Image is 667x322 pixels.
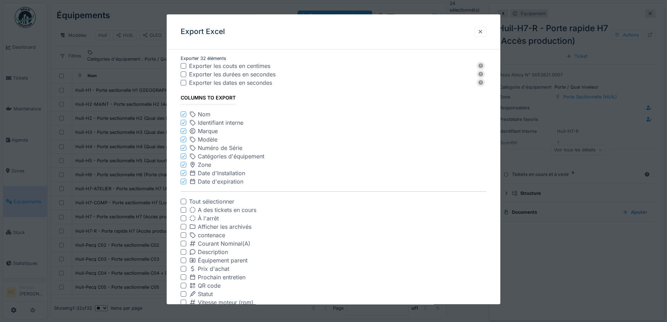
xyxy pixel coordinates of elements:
[189,79,472,87] div: Exporter les dates en secondes
[189,206,256,214] div: A des tickets en cours
[189,70,472,79] div: Exporter les durées en secondes
[189,136,217,144] div: Modèle
[189,127,218,136] div: Marque
[189,299,253,307] div: Vitesse moteur (rpm)
[181,27,225,36] h3: Export Excel
[181,93,236,105] div: Columns to export
[189,231,225,240] div: contenace
[189,282,221,290] div: QR code
[189,273,245,282] div: Prochain entretien
[189,214,219,223] div: À l'arrêt
[189,198,234,206] div: Tout sélectionner
[189,290,213,299] div: Statut
[189,178,243,186] div: Date d'expiration
[189,248,228,256] div: Description
[189,240,250,248] div: Courant Nominal(A)
[189,265,229,273] div: Prix d'achat
[189,62,472,70] div: Exporter les couts en centimes
[189,256,248,265] div: Équipement parent
[189,144,242,152] div: Numéro de Série
[189,223,251,231] div: Afficher les archivés
[189,169,245,178] div: Date d'Installation
[189,110,210,119] div: Nom
[189,161,211,169] div: Zone
[189,119,243,127] div: Identifiant interne
[189,152,264,161] div: Catégories d'équipement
